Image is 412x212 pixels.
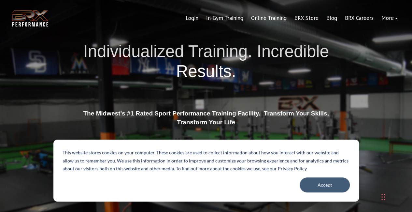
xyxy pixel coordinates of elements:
[83,110,329,126] strong: The Midwest's #1 Rated Sport Performance Training Facility. Transform Your Skills, Transform Your...
[53,140,359,202] div: Cookie banner
[182,10,402,26] div: Navigation Menu
[247,10,291,26] a: Online Training
[291,10,322,26] a: BRX Store
[322,10,341,26] a: Blog
[341,10,377,26] a: BRX Careers
[182,10,202,26] a: Login
[81,41,332,101] h1: Individualized Training. Incredible Results.
[300,177,350,192] button: Accept
[381,187,385,207] div: Drag
[377,10,402,26] a: More
[11,8,50,28] img: BRX Transparent Logo-2
[202,10,247,26] a: In-Gym Training
[3,9,102,60] iframe: profile
[63,149,350,173] p: This website stores cookies on your computer. These cookies are used to collect information about...
[320,142,412,212] iframe: Chat Widget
